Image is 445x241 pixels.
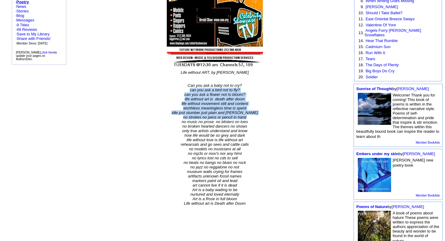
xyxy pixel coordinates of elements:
a: The Days of Plenty [365,63,399,67]
font: Welcome! Thank you for coming! This book of poems is written in the reflective narrative style. P... [356,93,439,139]
font: by [356,204,424,209]
font: · · [15,23,51,45]
font: 13. [358,31,364,35]
font: [PERSON_NAME] new poetry book [393,158,433,168]
img: 80250.jpg [358,93,391,125]
a: 49 Reviews [17,27,37,32]
a: Cadmium Sun [366,44,391,49]
a: Poems of Nature [356,204,387,209]
em: Life without ART, by [PERSON_NAME] [181,70,249,75]
font: 9. [361,5,364,9]
img: 51158.jpg [358,158,391,192]
a: Soldier [366,75,378,79]
a: Save to My Library [17,32,49,36]
font: by [356,151,435,156]
font: 14. [358,38,364,43]
a: Run With It [366,50,385,55]
a: Tears [365,57,375,61]
font: · [15,18,34,22]
a: Embers under my skin [356,151,398,156]
font: Member Since: [DATE] [17,42,48,45]
a: East Oriental Breeze Sways [366,17,415,21]
font: [PERSON_NAME], to update your pages on AuthorsDen. [16,51,57,61]
a: Should I Take Ballet? [366,11,403,15]
font: 10. [358,11,364,15]
a: Share with Friends! [17,36,51,41]
a: 9 Titles [17,23,29,27]
a: Sunrise of Thought [356,86,392,91]
a: [PERSON_NAME] [403,151,435,156]
a: Member BookAds [416,194,440,197]
font: 17. [358,57,364,61]
a: [PERSON_NAME] [366,5,398,9]
a: [PERSON_NAME] [397,86,429,91]
a: News [16,4,26,9]
font: 19. [358,69,364,73]
font: 20. [358,75,364,79]
a: Hear That Rumble [366,38,398,43]
a: click here [41,51,54,54]
a: Blog [16,13,24,18]
font: 15. [358,44,364,49]
a: Angels Furry [PERSON_NAME] Snowflakes [364,28,421,37]
a: Member BookAds [416,141,440,144]
a: Valentine Of Yore [366,23,396,27]
a: Stories [16,9,28,13]
a: [PERSON_NAME] [392,204,424,209]
font: 18. [358,63,364,67]
font: 12. [358,23,364,27]
em: Can you ask a baby not to cry? can you ask a bird not to fly? can you ask a flower not to bloom? ... [172,83,258,206]
font: · · · [15,32,51,45]
a: Messages [16,18,34,22]
font: 11. [358,17,364,21]
a: Big Boys Do Cry [366,69,394,73]
font: 16. [358,50,364,55]
font: by [356,86,429,91]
